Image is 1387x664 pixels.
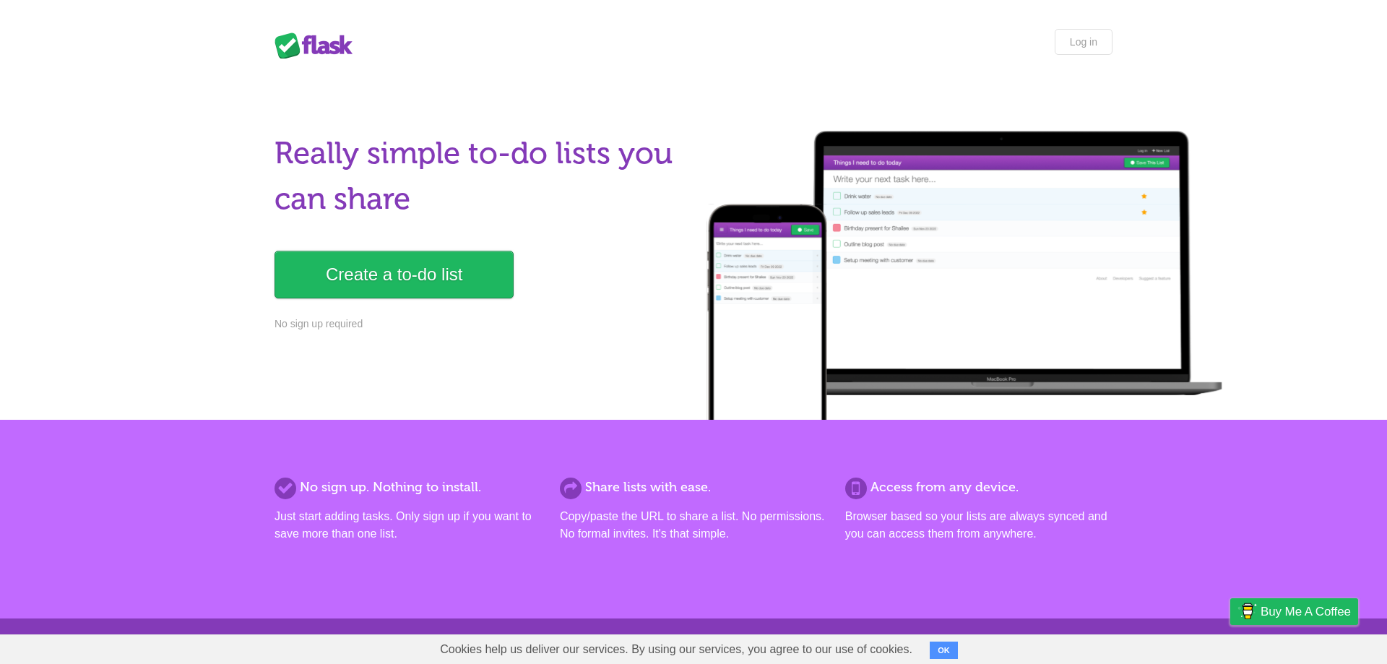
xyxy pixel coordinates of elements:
[1261,599,1351,624] span: Buy me a coffee
[1055,29,1112,55] a: Log in
[845,478,1112,497] h2: Access from any device.
[275,251,514,298] a: Create a to-do list
[560,508,827,543] p: Copy/paste the URL to share a list. No permissions. No formal invites. It's that simple.
[560,478,827,497] h2: Share lists with ease.
[845,508,1112,543] p: Browser based so your lists are always synced and you can access them from anywhere.
[930,642,958,659] button: OK
[1237,599,1257,624] img: Buy me a coffee
[275,33,361,59] div: Flask Lists
[1230,598,1358,625] a: Buy me a coffee
[275,316,685,332] p: No sign up required
[425,635,927,664] span: Cookies help us deliver our services. By using our services, you agree to our use of cookies.
[275,478,542,497] h2: No sign up. Nothing to install.
[275,131,685,222] h1: Really simple to-do lists you can share
[275,508,542,543] p: Just start adding tasks. Only sign up if you want to save more than one list.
